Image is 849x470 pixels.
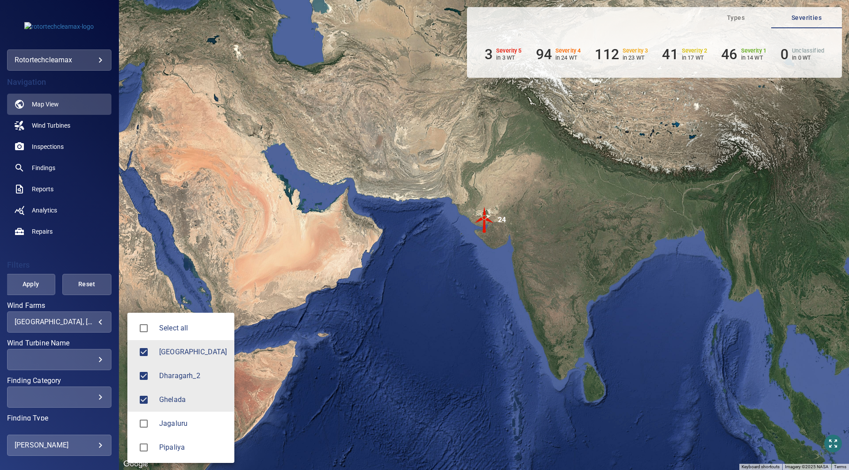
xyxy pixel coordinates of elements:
ul: [GEOGRAPHIC_DATA], [GEOGRAPHIC_DATA], [GEOGRAPHIC_DATA] [127,313,234,463]
span: Jagaluru [134,414,153,433]
span: Jagaluru [159,418,227,429]
span: Select all [159,323,227,334]
div: Wind Farms Dharagarh_2 [159,371,227,381]
span: Pipaliya [134,438,153,457]
span: Pipaliya [159,442,227,453]
div: Wind Farms Dharagarh_1 [159,347,227,357]
div: Wind Farms Pipaliya [159,442,227,453]
div: Wind Farms Ghelada [159,394,227,405]
span: Dharagarh_1 [134,343,153,361]
span: Dharagarh_2 [134,367,153,385]
div: Wind Farms Jagaluru [159,418,227,429]
span: [GEOGRAPHIC_DATA] [159,347,227,357]
span: Ghelada [159,394,227,405]
span: Dharagarh_2 [159,371,227,381]
span: Ghelada [134,390,153,409]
